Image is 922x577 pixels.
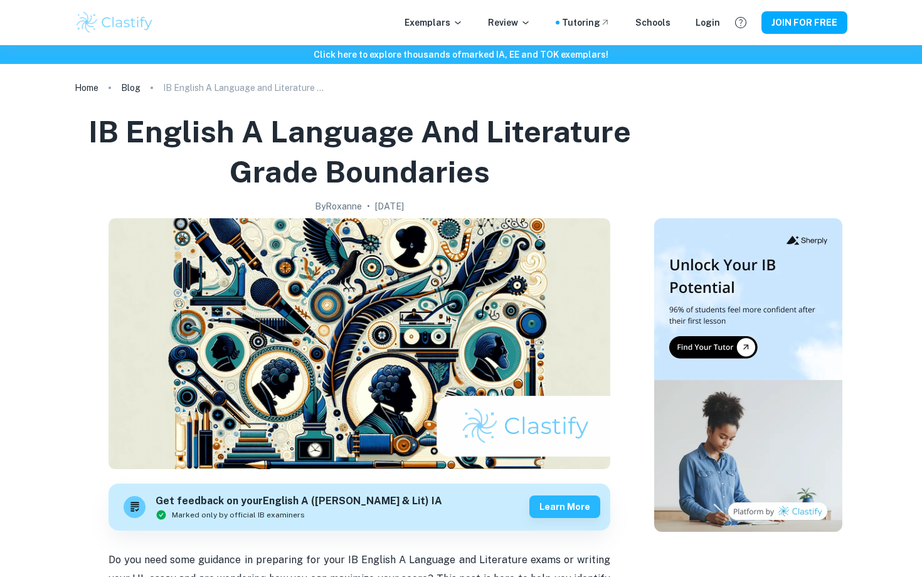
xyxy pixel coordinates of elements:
p: Review [488,16,531,29]
img: Clastify logo [75,10,154,35]
button: JOIN FOR FREE [761,11,847,34]
a: Home [75,79,98,97]
img: Thumbnail [654,218,842,532]
h6: Click here to explore thousands of marked IA, EE and TOK exemplars ! [3,48,919,61]
p: IB English A Language and Literature Grade Boundaries [163,81,326,95]
a: Get feedback on yourEnglish A ([PERSON_NAME] & Lit) IAMarked only by official IB examinersLearn more [109,484,610,531]
h6: Get feedback on your English A ([PERSON_NAME] & Lit) IA [156,494,442,509]
span: Marked only by official IB examiners [172,509,305,521]
p: Exemplars [405,16,463,29]
h1: IB English A Language and Literature Grade Boundaries [80,112,639,192]
button: Help and Feedback [730,12,751,33]
a: Schools [635,16,670,29]
button: Learn more [529,495,600,518]
a: Blog [121,79,140,97]
h2: By Roxanne [315,199,362,213]
p: • [367,199,370,213]
a: Tutoring [562,16,610,29]
img: IB English A Language and Literature Grade Boundaries cover image [109,218,610,469]
h2: [DATE] [375,199,404,213]
a: Login [696,16,720,29]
